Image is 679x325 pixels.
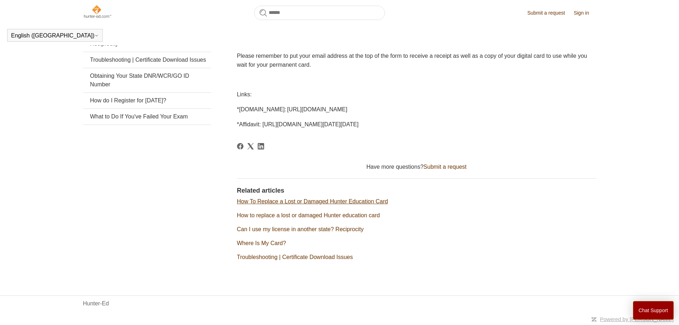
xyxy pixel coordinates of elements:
[237,163,596,171] div: Have more questions?
[258,143,264,149] svg: Share this page on LinkedIn
[237,186,596,195] h2: Related articles
[600,316,674,322] a: Powered by [PERSON_NAME]
[83,4,112,19] img: Hunter-Ed Help Center home page
[237,240,286,246] a: Where Is My Card?
[237,143,243,149] a: Facebook
[633,301,674,320] button: Chat Support
[237,121,359,127] span: *Affidavit: [URL][DOMAIN_NAME][DATE][DATE]
[237,53,587,68] span: Please remember to put your email address at the top of the form to receive a receipt as well as ...
[237,254,353,260] a: Troubleshooting | Certificate Download Issues
[237,198,388,204] a: How To Replace a Lost or Damaged Hunter Education Card
[527,9,572,17] a: Submit a request
[83,52,211,68] a: Troubleshooting | Certificate Download Issues
[254,6,385,20] input: Search
[237,143,243,149] svg: Share this page on Facebook
[11,32,99,39] button: English ([GEOGRAPHIC_DATA])
[423,164,467,170] a: Submit a request
[237,91,252,97] span: Links:
[83,299,109,308] a: Hunter-Ed
[237,226,364,232] a: Can I use my license in another state? Reciprocity
[237,212,380,218] a: How to replace a lost or damaged Hunter education card
[237,106,348,112] span: *[DOMAIN_NAME]: [URL][DOMAIN_NAME]
[574,9,596,17] a: Sign in
[258,143,264,149] a: LinkedIn
[247,143,254,149] a: X Corp
[83,68,211,92] a: Obtaining Your State DNR/WCR/GO ID Number
[83,109,211,125] a: What to Do If You've Failed Your Exam
[83,93,211,108] a: How do I Register for [DATE]?
[247,143,254,149] svg: Share this page on X Corp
